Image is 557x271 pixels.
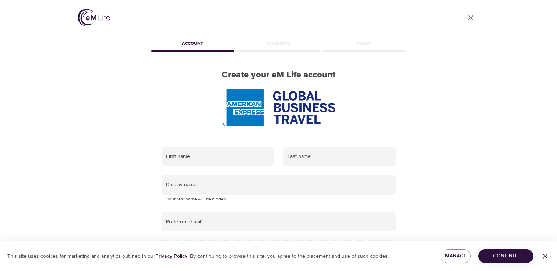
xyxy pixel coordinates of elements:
[478,249,533,263] button: Continue
[441,249,471,263] button: Manage
[447,252,465,261] span: Manage
[484,252,528,261] span: Continue
[462,9,480,26] a: close
[222,89,335,126] img: AmEx%20GBT%20logo.png
[167,196,391,203] p: Your real name will be hidden.
[150,70,408,80] h2: Create your eM Life account
[155,253,187,260] a: Privacy Policy
[78,9,110,26] img: logo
